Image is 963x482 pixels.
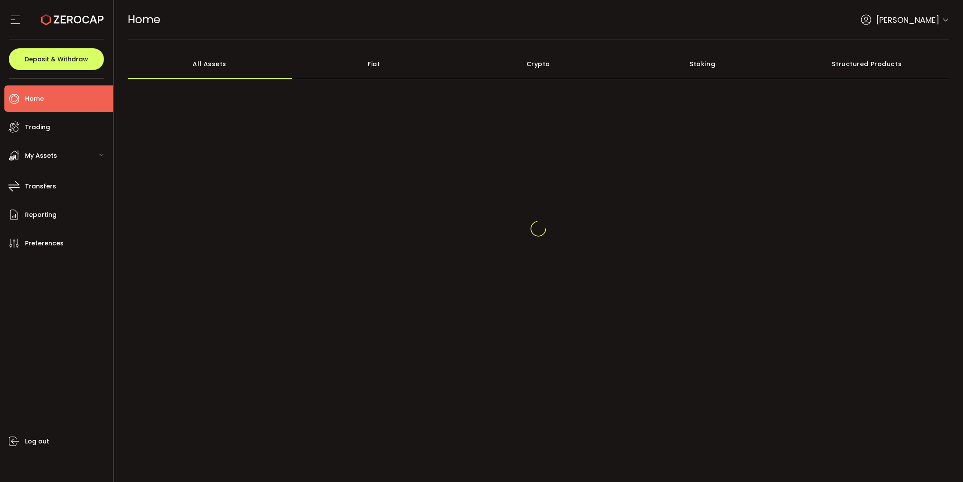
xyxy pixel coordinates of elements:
[292,49,456,79] div: Fiat
[128,49,292,79] div: All Assets
[25,149,57,162] span: My Assets
[25,209,57,221] span: Reporting
[25,237,64,250] span: Preferences
[25,180,56,193] span: Transfers
[25,121,50,134] span: Trading
[876,14,939,26] span: [PERSON_NAME]
[9,48,104,70] button: Deposit & Withdraw
[456,49,621,79] div: Crypto
[25,92,44,105] span: Home
[128,12,160,27] span: Home
[785,49,949,79] div: Structured Products
[620,49,785,79] div: Staking
[25,56,88,62] span: Deposit & Withdraw
[25,435,49,448] span: Log out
